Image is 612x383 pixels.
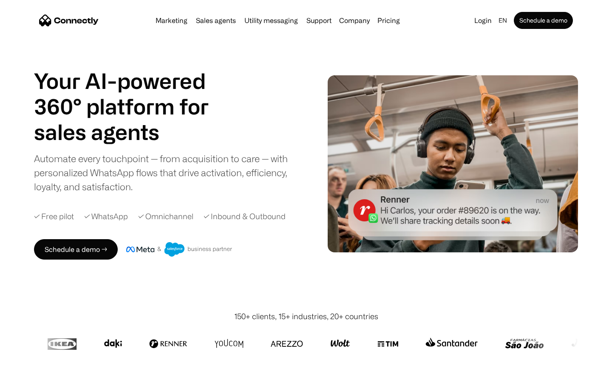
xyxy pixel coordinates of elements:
[17,368,51,380] ul: Language list
[234,311,378,322] div: 150+ clients, 15+ industries, 20+ countries
[34,211,74,222] div: ✓ Free pilot
[471,14,495,26] a: Login
[339,14,370,26] div: Company
[499,14,507,26] div: en
[303,17,335,24] a: Support
[241,17,301,24] a: Utility messaging
[126,242,232,257] img: Meta and Salesforce business partner badge.
[374,17,403,24] a: Pricing
[8,367,51,380] aside: Language selected: English
[34,239,118,260] a: Schedule a demo →
[34,68,229,119] h1: Your AI-powered 360° platform for
[138,211,193,222] div: ✓ Omnichannel
[34,119,229,145] h1: sales agents
[204,211,286,222] div: ✓ Inbound & Outbound
[514,12,573,29] a: Schedule a demo
[193,17,239,24] a: Sales agents
[34,151,302,194] div: Automate every touchpoint — from acquisition to care — with personalized WhatsApp flows that driv...
[152,17,191,24] a: Marketing
[84,211,128,222] div: ✓ WhatsApp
